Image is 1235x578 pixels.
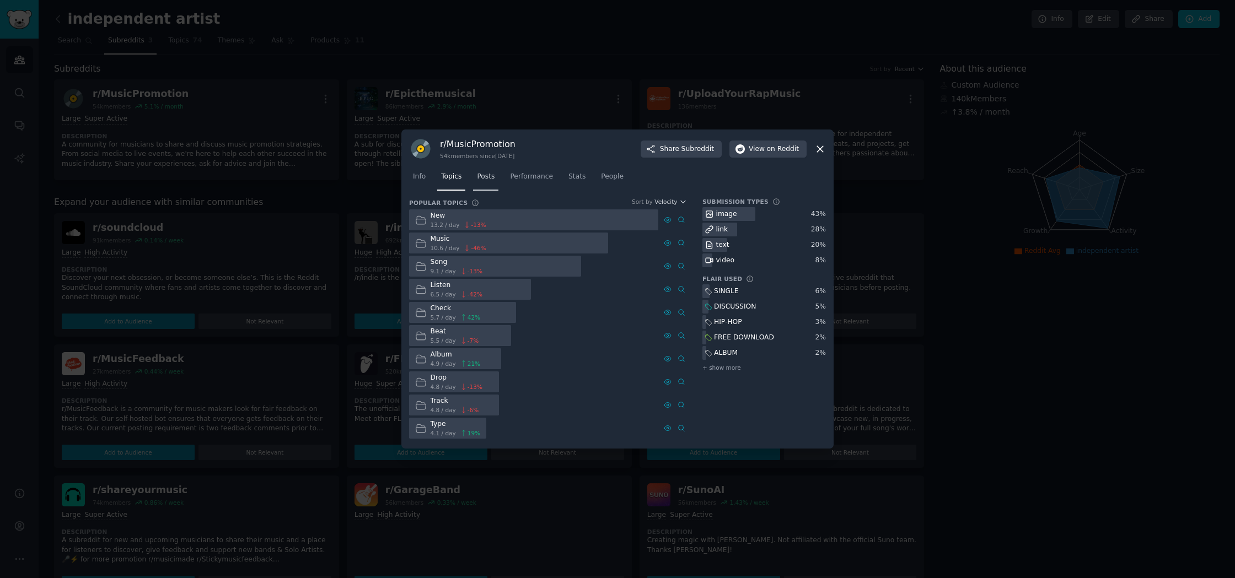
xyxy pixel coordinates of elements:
span: Velocity [654,198,677,206]
span: -7 % [468,337,479,344]
span: 5.7 / day [431,314,456,321]
div: SINGLE [714,287,739,296]
span: 4.1 / day [431,429,456,437]
span: People [601,172,624,182]
a: Info [409,168,429,191]
h3: Flair Used [702,275,742,283]
div: Check [431,304,481,314]
a: People [597,168,627,191]
a: Topics [437,168,465,191]
span: Topics [441,172,461,182]
span: 21 % [468,360,480,368]
a: Performance [506,168,557,191]
div: Beat [431,327,479,337]
span: 6.5 / day [431,290,456,298]
div: image [716,209,737,219]
div: Drop [431,373,482,383]
button: Viewon Reddit [729,141,807,158]
span: 13.2 / day [431,221,460,229]
span: View [749,144,799,154]
span: -13 % [468,383,482,391]
div: 6 % [815,287,826,296]
div: Sort by [632,198,653,206]
span: 4.8 / day [431,383,456,391]
img: MusicPromotion [409,137,432,160]
span: 9.1 / day [431,267,456,275]
div: New [431,211,486,221]
div: 8 % [815,256,826,266]
span: 5.5 / day [431,337,456,344]
div: 28 % [811,225,826,235]
div: Track [431,396,479,406]
span: 10.6 / day [431,244,460,252]
div: link [716,225,728,235]
div: Song [431,257,482,267]
div: 5 % [815,302,826,312]
div: text [716,240,729,250]
span: 19 % [468,429,480,437]
div: 2 % [815,333,826,343]
div: 2 % [815,348,826,358]
a: Posts [473,168,498,191]
span: Posts [477,172,495,182]
div: 54k members since [DATE] [440,152,516,160]
div: Album [431,350,481,360]
span: -46 % [471,244,486,252]
div: 20 % [811,240,826,250]
div: Listen [431,280,482,290]
h3: Popular Topics [409,199,468,207]
span: Share [660,144,714,154]
div: 43 % [811,209,826,219]
span: -13 % [468,267,482,275]
div: FREE DOWNLOAD [714,333,774,343]
span: Stats [568,172,586,182]
span: -6 % [468,406,479,414]
div: 3 % [815,317,826,327]
span: on Reddit [767,144,799,154]
span: Subreddit [681,144,714,154]
h3: Submission Types [702,198,769,206]
button: ShareSubreddit [641,141,722,158]
span: 4.8 / day [431,406,456,414]
span: + show more [702,364,741,371]
span: -13 % [471,221,486,229]
div: video [716,256,734,266]
button: Velocity [654,198,687,206]
div: ALBUM [714,348,738,358]
div: HIP-HOP [714,317,742,327]
a: Stats [565,168,589,191]
span: 42 % [468,314,480,321]
div: Music [431,234,486,244]
h3: r/ MusicPromotion [440,138,516,150]
span: Info [413,172,426,182]
div: Type [431,419,481,429]
span: 4.9 / day [431,360,456,368]
span: -42 % [468,290,482,298]
div: DISCUSSION [714,302,756,312]
span: Performance [510,172,553,182]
